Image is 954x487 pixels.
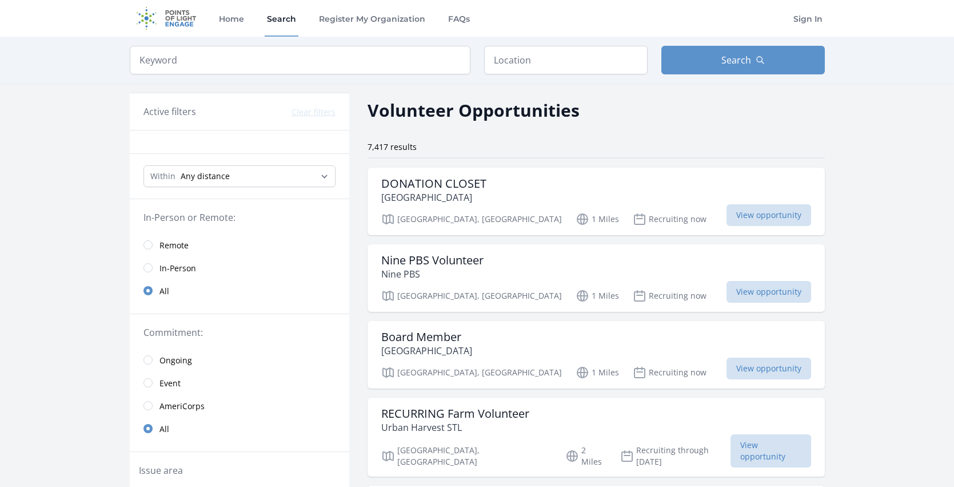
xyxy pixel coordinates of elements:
[368,97,580,123] h2: Volunteer Opportunities
[381,212,562,226] p: [GEOGRAPHIC_DATA], [GEOGRAPHIC_DATA]
[159,240,189,251] span: Remote
[381,289,562,303] p: [GEOGRAPHIC_DATA], [GEOGRAPHIC_DATA]
[727,204,811,226] span: View opportunity
[130,233,349,256] a: Remote
[576,289,619,303] p: 1 Miles
[633,212,706,226] p: Recruiting now
[130,256,349,279] a: In-Person
[368,398,825,477] a: RECURRING Farm Volunteer Urban Harvest STL [GEOGRAPHIC_DATA], [GEOGRAPHIC_DATA] 2 Miles Recruitin...
[731,434,811,468] span: View opportunity
[381,191,486,204] p: [GEOGRAPHIC_DATA]
[381,445,552,468] p: [GEOGRAPHIC_DATA], [GEOGRAPHIC_DATA]
[368,244,825,312] a: Nine PBS Volunteer Nine PBS [GEOGRAPHIC_DATA], [GEOGRAPHIC_DATA] 1 Miles Recruiting now View oppo...
[381,366,562,379] p: [GEOGRAPHIC_DATA], [GEOGRAPHIC_DATA]
[381,254,484,267] h3: Nine PBS Volunteer
[368,168,825,235] a: DONATION CLOSET [GEOGRAPHIC_DATA] [GEOGRAPHIC_DATA], [GEOGRAPHIC_DATA] 1 Miles Recruiting now Vie...
[159,355,192,366] span: Ongoing
[159,263,196,274] span: In-Person
[139,464,183,477] legend: Issue area
[721,53,751,67] span: Search
[130,371,349,394] a: Event
[727,358,811,379] span: View opportunity
[159,286,169,297] span: All
[368,141,417,152] span: 7,417 results
[661,46,825,74] button: Search
[130,349,349,371] a: Ongoing
[159,401,205,412] span: AmeriCorps
[130,394,349,417] a: AmeriCorps
[381,344,472,358] p: [GEOGRAPHIC_DATA]
[159,423,169,435] span: All
[381,267,484,281] p: Nine PBS
[576,366,619,379] p: 1 Miles
[143,326,336,339] legend: Commitment:
[381,407,529,421] h3: RECURRING Farm Volunteer
[565,445,606,468] p: 2 Miles
[484,46,648,74] input: Location
[620,445,731,468] p: Recruiting through [DATE]
[143,165,336,187] select: Search Radius
[633,289,706,303] p: Recruiting now
[381,421,529,434] p: Urban Harvest STL
[381,330,472,344] h3: Board Member
[143,105,196,118] h3: Active filters
[130,279,349,302] a: All
[727,281,811,303] span: View opportunity
[633,366,706,379] p: Recruiting now
[159,378,181,389] span: Event
[381,177,486,191] h3: DONATION CLOSET
[130,417,349,440] a: All
[292,106,336,118] button: Clear filters
[368,321,825,389] a: Board Member [GEOGRAPHIC_DATA] [GEOGRAPHIC_DATA], [GEOGRAPHIC_DATA] 1 Miles Recruiting now View o...
[576,212,619,226] p: 1 Miles
[130,46,470,74] input: Keyword
[143,211,336,224] legend: In-Person or Remote:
